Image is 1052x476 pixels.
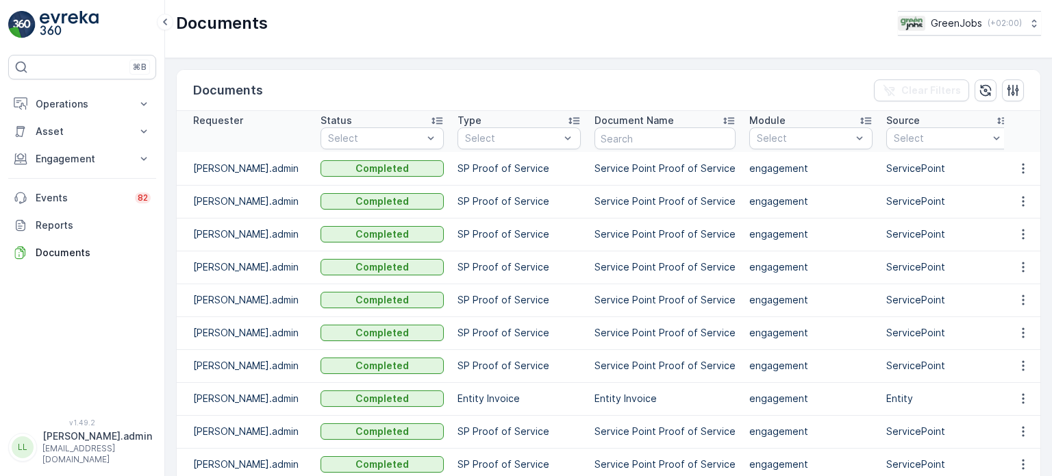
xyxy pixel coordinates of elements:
td: engagement [742,349,879,382]
a: Documents [8,239,156,266]
td: Entity Invoice [588,382,742,415]
button: Completed [321,292,444,308]
p: Completed [355,293,409,307]
td: SP Proof of Service [451,316,588,349]
img: logo_light-DOdMpM7g.png [40,11,99,38]
button: Completed [321,259,444,275]
button: GreenJobs(+02:00) [898,11,1041,36]
p: Completed [355,425,409,438]
td: Entity [879,382,1016,415]
button: Operations [8,90,156,118]
td: Entity Invoice [451,382,588,415]
td: [PERSON_NAME].admin [177,316,314,349]
td: Service Point Proof of Service [588,284,742,316]
td: Service Point Proof of Service [588,349,742,382]
img: logo [8,11,36,38]
button: Completed [321,423,444,440]
p: Select [757,131,851,145]
p: ( +02:00 ) [988,18,1022,29]
td: Service Point Proof of Service [588,316,742,349]
span: v 1.49.2 [8,418,156,427]
td: ServicePoint [879,251,1016,284]
img: Green_Jobs_Logo.png [898,16,925,31]
p: Select [465,131,560,145]
td: ServicePoint [879,316,1016,349]
td: Service Point Proof of Service [588,152,742,185]
p: Operations [36,97,129,111]
button: Completed [321,358,444,374]
td: engagement [742,382,879,415]
td: Service Point Proof of Service [588,251,742,284]
p: 82 [138,192,148,203]
button: Completed [321,390,444,407]
td: engagement [742,284,879,316]
a: Reports [8,212,156,239]
p: Module [749,114,786,127]
td: engagement [742,251,879,284]
td: Service Point Proof of Service [588,185,742,218]
button: Completed [321,160,444,177]
a: Events82 [8,184,156,212]
p: [EMAIL_ADDRESS][DOMAIN_NAME] [42,443,152,465]
td: SP Proof of Service [451,415,588,448]
button: Completed [321,226,444,242]
p: Document Name [594,114,674,127]
button: Completed [321,193,444,210]
p: Reports [36,218,151,232]
p: Engagement [36,152,129,166]
td: ServicePoint [879,152,1016,185]
td: [PERSON_NAME].admin [177,284,314,316]
p: Events [36,191,127,205]
td: SP Proof of Service [451,284,588,316]
p: Asset [36,125,129,138]
td: SP Proof of Service [451,185,588,218]
button: Asset [8,118,156,145]
td: [PERSON_NAME].admin [177,382,314,415]
td: engagement [742,415,879,448]
td: [PERSON_NAME].admin [177,218,314,251]
p: Documents [36,246,151,260]
p: ⌘B [133,62,147,73]
td: ServicePoint [879,415,1016,448]
p: Completed [355,195,409,208]
p: Requester [193,114,243,127]
td: [PERSON_NAME].admin [177,251,314,284]
td: Service Point Proof of Service [588,218,742,251]
td: engagement [742,152,879,185]
td: [PERSON_NAME].admin [177,415,314,448]
td: engagement [742,218,879,251]
button: Clear Filters [874,79,969,101]
td: ServicePoint [879,185,1016,218]
p: Documents [193,81,263,100]
td: ServicePoint [879,284,1016,316]
td: SP Proof of Service [451,349,588,382]
td: [PERSON_NAME].admin [177,152,314,185]
p: Completed [355,326,409,340]
p: Type [458,114,481,127]
td: SP Proof of Service [451,218,588,251]
p: Completed [355,359,409,373]
td: ServicePoint [879,218,1016,251]
p: Completed [355,162,409,175]
td: Service Point Proof of Service [588,415,742,448]
p: Select [328,131,423,145]
td: [PERSON_NAME].admin [177,349,314,382]
button: Completed [321,325,444,341]
p: Completed [355,458,409,471]
p: Clear Filters [901,84,961,97]
p: Completed [355,260,409,274]
td: engagement [742,316,879,349]
button: Completed [321,456,444,473]
p: Status [321,114,352,127]
td: engagement [742,185,879,218]
button: Engagement [8,145,156,173]
div: LL [12,436,34,458]
td: SP Proof of Service [451,251,588,284]
td: ServicePoint [879,349,1016,382]
p: Completed [355,227,409,241]
input: Search [594,127,736,149]
p: Source [886,114,920,127]
p: Select [894,131,988,145]
td: [PERSON_NAME].admin [177,185,314,218]
p: Completed [355,392,409,405]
